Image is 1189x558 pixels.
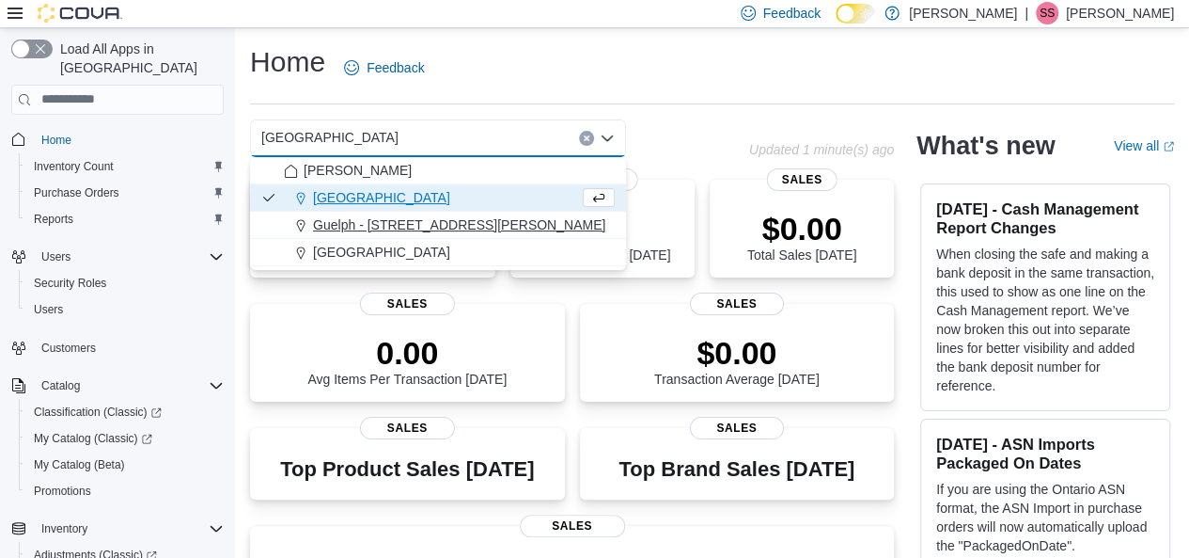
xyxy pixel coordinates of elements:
span: [GEOGRAPHIC_DATA] [313,243,450,262]
span: Inventory Count [34,159,114,174]
p: $0.00 [747,210,856,247]
span: Customers [41,341,96,356]
p: Updated 1 minute(s) ago [749,142,894,157]
span: Sales [360,417,454,439]
span: [PERSON_NAME] [304,161,412,180]
a: My Catalog (Beta) [26,454,133,476]
span: Inventory [34,518,224,540]
span: Feedback [367,58,424,77]
span: Users [41,249,70,264]
button: Close list of options [600,131,615,146]
p: | [1025,2,1028,24]
p: When closing the safe and making a bank deposit in the same transaction, this used to show as one... [936,245,1154,395]
h3: [DATE] - Cash Management Report Changes [936,199,1154,237]
button: [PERSON_NAME] [250,157,626,184]
span: Promotions [26,480,224,502]
span: Users [34,302,63,317]
a: My Catalog (Classic) [19,425,231,452]
span: Customers [34,336,224,359]
span: Security Roles [26,272,224,295]
span: Security Roles [34,276,106,291]
button: Guelph - [STREET_ADDRESS][PERSON_NAME] [250,212,626,239]
div: Samuel Somos [1036,2,1058,24]
a: Security Roles [26,272,114,295]
button: Clear input [579,131,594,146]
h2: What's new [916,131,1055,161]
p: $0.00 [654,334,820,372]
div: Choose from the following options [250,157,626,266]
button: [GEOGRAPHIC_DATA] [250,239,626,266]
span: Reports [34,212,73,227]
img: Cova [38,4,122,23]
div: Avg Items Per Transaction [DATE] [307,334,507,387]
span: Classification (Classic) [34,405,162,420]
button: Inventory [4,516,231,542]
a: Promotions [26,480,99,502]
span: Catalog [34,375,224,397]
p: [PERSON_NAME] [1066,2,1174,24]
p: 0.00 [307,334,507,372]
p: [PERSON_NAME] [909,2,1017,24]
span: Load All Apps in [GEOGRAPHIC_DATA] [53,40,224,77]
div: Transaction Average [DATE] [654,334,820,387]
span: SS [1040,2,1055,24]
span: Purchase Orders [34,185,119,200]
a: Reports [26,208,81,231]
button: Users [4,244,231,270]
button: Promotions [19,478,231,504]
a: Classification (Classic) [19,399,231,425]
span: Promotions [34,484,91,499]
span: Sales [690,417,784,439]
span: Reports [26,208,224,231]
div: Total Sales [DATE] [747,210,856,263]
p: If you are using the Ontario ASN format, the ASN Import in purchase orders will now automatically... [936,480,1154,555]
span: Sales [520,515,625,537]
span: [GEOGRAPHIC_DATA] [261,126,399,149]
button: Purchase Orders [19,180,231,206]
button: Inventory Count [19,153,231,180]
button: Catalog [34,375,87,397]
span: [GEOGRAPHIC_DATA] [313,188,450,207]
span: Sales [767,168,837,191]
span: Sales [360,293,454,315]
a: My Catalog (Classic) [26,427,160,450]
a: View allExternal link [1114,138,1174,153]
a: Users [26,298,70,321]
span: My Catalog (Beta) [26,454,224,476]
span: Home [41,133,71,148]
a: Feedback [336,49,431,87]
a: Home [34,129,79,151]
span: Home [34,128,224,151]
span: Inventory Count [26,155,224,178]
input: Dark Mode [836,4,875,24]
span: Guelph - [STREET_ADDRESS][PERSON_NAME] [313,215,605,234]
span: Classification (Classic) [26,401,224,423]
span: My Catalog (Classic) [34,431,152,446]
button: Security Roles [19,270,231,296]
h1: Home [250,43,325,81]
span: Sales [690,293,784,315]
a: Inventory Count [26,155,121,178]
span: Purchase Orders [26,182,224,204]
h3: Top Product Sales [DATE] [280,458,534,481]
button: Reports [19,206,231,232]
a: Classification (Classic) [26,401,169,423]
h3: Top Brand Sales [DATE] [618,458,854,481]
button: Users [19,296,231,323]
svg: External link [1163,141,1174,152]
span: Users [26,298,224,321]
button: [GEOGRAPHIC_DATA] [250,184,626,212]
button: Inventory [34,518,95,540]
span: Users [34,246,224,268]
span: My Catalog (Beta) [34,457,125,472]
span: Feedback [763,4,821,23]
h3: [DATE] - ASN Imports Packaged On Dates [936,435,1154,472]
span: Inventory [41,521,87,536]
button: Catalog [4,373,231,399]
span: My Catalog (Classic) [26,427,224,450]
button: Home [4,126,231,153]
a: Customers [34,337,103,359]
button: Customers [4,334,231,361]
a: Purchase Orders [26,182,127,204]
